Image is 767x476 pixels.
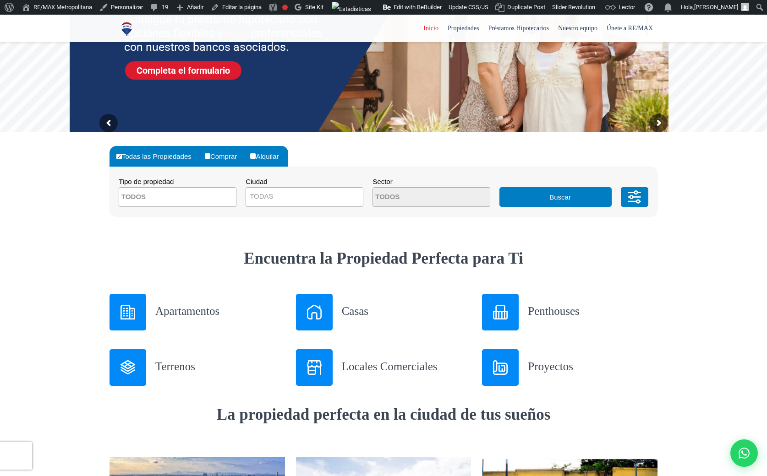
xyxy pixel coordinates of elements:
[246,187,363,207] span: TODAS
[217,406,551,423] strong: La propiedad perfecta en la ciudad de tus sueños
[482,294,657,330] a: Penthouses
[205,153,210,159] input: Comprar
[419,15,443,42] a: Inicio
[483,22,553,35] span: Préstamos Hipotecarios
[250,192,273,200] span: TODAS
[305,4,323,11] span: Site Kit
[119,188,208,207] textarea: Search
[332,2,371,16] img: Visitas de 48 horas. Haz clic para ver más estadísticas del sitio.
[119,21,135,37] img: Logo de REMAX
[602,22,657,35] span: Únete a RE/MAX
[110,294,285,330] a: Apartamentos
[528,358,657,374] h3: Proyectos
[443,15,483,42] a: Propiedades
[246,190,363,203] span: TODAS
[119,178,174,185] span: Tipo de propiedad
[482,349,657,386] a: Proyectos
[246,178,268,185] span: Ciudad
[119,15,135,42] a: RE/MAX Metropolitana
[552,4,595,11] span: Slider Revolution
[244,249,523,267] strong: Encuentra la Propiedad Perfecta para Ti
[694,4,738,11] span: [PERSON_NAME]
[342,358,471,374] h3: Locales Comerciales
[499,187,611,207] button: Buscar
[110,349,285,386] a: Terrenos
[553,15,602,42] a: Nuestro equipo
[342,303,471,319] h3: Casas
[528,303,657,319] h3: Penthouses
[553,22,602,35] span: Nuestro equipo
[483,15,553,42] a: Préstamos Hipotecarios
[419,22,443,35] span: Inicio
[373,188,462,207] textarea: Search
[296,349,471,386] a: Locales Comerciales
[155,303,285,319] h3: Apartamentos
[116,154,122,159] input: Todas las Propiedades
[114,146,201,167] label: Todas las Propiedades
[250,153,256,159] input: Alquilar
[373,178,392,185] span: Sector
[203,146,246,167] label: Comprar
[296,294,471,330] a: Casas
[602,15,657,42] a: Únete a RE/MAX
[125,61,241,80] a: Completa el formulario
[443,22,483,35] span: Propiedades
[248,146,288,167] label: Alquilar
[155,358,285,374] h3: Terrenos
[282,5,288,10] div: Frase clave objetivo no establecida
